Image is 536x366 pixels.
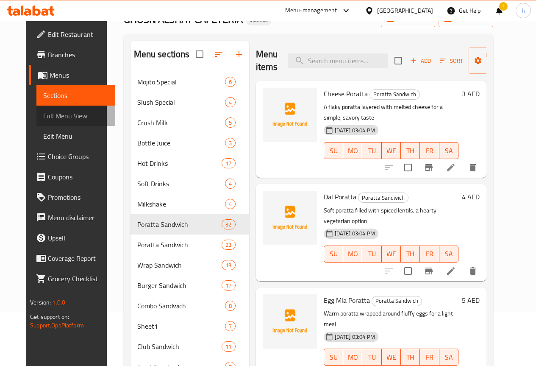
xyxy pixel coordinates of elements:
a: Support.OpsPlatform [30,320,84,331]
span: SU [328,248,340,260]
button: Sort [438,54,465,67]
a: Full Menu View [36,106,115,126]
button: FR [420,349,439,366]
span: Poratta Sandwich [137,219,222,229]
a: Coupons [29,167,115,187]
span: SA [443,145,455,157]
span: 4 [225,200,235,208]
a: Upsell [29,228,115,248]
span: Crush Milk [137,117,225,128]
button: SA [439,142,458,159]
button: Branch-specific-item [419,157,439,178]
span: TU [366,351,378,363]
div: items [225,117,236,128]
span: Wrap Sandwich [137,260,222,270]
span: Cheese Poratta [324,87,368,100]
span: 8 [225,302,235,310]
a: Promotions [29,187,115,207]
button: Add [407,54,434,67]
button: MO [343,349,362,366]
button: SA [439,246,458,263]
span: TU [366,248,378,260]
span: Edit Restaurant [48,29,108,39]
div: Poratta Sandwich [369,89,420,100]
div: Soft Drinks4 [131,173,249,194]
button: FR [420,142,439,159]
div: Sheet17 [131,316,249,336]
div: Poratta Sandwich32 [131,214,249,235]
div: items [222,240,235,250]
div: items [222,219,235,229]
span: Milkshake [137,199,225,209]
button: Manage items [469,47,525,74]
span: Full Menu View [43,111,108,121]
button: TU [362,142,381,159]
div: items [222,341,235,352]
span: Egg Mla Poratta [324,294,370,307]
button: SU [324,246,343,263]
h2: Menu items [256,48,278,73]
span: Add item [407,54,434,67]
span: SA [443,351,455,363]
button: FR [420,246,439,263]
button: TH [401,142,420,159]
span: Hot Drinks [137,158,222,168]
span: Select to update [399,262,417,280]
span: Sheet1 [137,321,225,331]
span: Menu disclaimer [48,212,108,223]
button: delete [463,157,483,178]
span: Dal Poratta [324,190,356,203]
span: 5 [225,119,235,127]
span: Coverage Report [48,253,108,263]
span: Poratta Sandwich [137,240,222,250]
button: Add section [229,44,249,64]
span: Club Sandwich [137,341,222,352]
span: Burger Sandwich [137,280,222,291]
div: items [225,321,236,331]
button: delete [463,261,483,281]
div: [GEOGRAPHIC_DATA] [377,6,433,15]
span: Sections [43,90,108,101]
span: 1.0.0 [52,297,65,308]
span: WE [385,248,397,260]
div: items [225,138,236,148]
span: Coupons [48,172,108,182]
span: Slush Special [137,97,225,107]
div: Milkshake4 [131,194,249,214]
p: Warm poratta wrapped around fluffy eggs for a light meal [324,308,458,330]
div: Mojito Special6 [131,72,249,92]
span: MO [347,248,359,260]
a: Menus [29,65,115,85]
span: Bottle Juice [137,138,225,148]
span: FR [423,351,436,363]
span: 32 [222,221,235,229]
button: Branch-specific-item [419,261,439,281]
span: SA [443,248,455,260]
span: 13 [222,261,235,269]
span: Branches [48,50,108,60]
button: MO [343,246,362,263]
span: SU [328,145,340,157]
a: Coverage Report [29,248,115,268]
div: items [225,77,236,87]
div: Crush Milk5 [131,112,249,133]
span: Select section [389,52,407,70]
span: Mojito Special [137,77,225,87]
h2: Menu sections [134,48,190,61]
button: WE [382,142,401,159]
img: Egg Mla Poratta [263,294,317,349]
span: Upsell [48,233,108,243]
div: Slush Special4 [131,92,249,112]
span: 6 [225,78,235,86]
span: TH [404,351,417,363]
p: A flaky poratta layered with melted cheese for a simple, savory taste [324,102,458,123]
div: items [222,260,235,270]
span: FR [423,248,436,260]
button: WE [382,246,401,263]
